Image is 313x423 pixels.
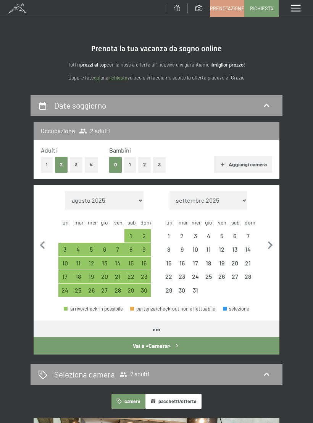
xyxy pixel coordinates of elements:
div: Sat Dec 20 2025 [228,257,242,270]
div: Tue Dec 02 2025 [176,229,189,242]
div: arrivo/check-in non effettuabile [189,257,202,270]
div: Thu Nov 13 2025 [98,257,111,270]
div: Thu Dec 04 2025 [202,229,215,242]
div: 29 [163,287,175,299]
div: partenza/check-out non effettuabile [130,306,216,311]
abbr: lunedì [165,219,173,226]
div: arrivo/check-in possibile [98,270,111,283]
div: arrivo/check-in possibile [71,284,85,297]
div: arrivo/check-in non effettuabile [242,243,255,256]
div: Wed Nov 19 2025 [85,270,98,283]
div: arrivo/check-in non effettuabile [162,270,176,283]
div: Fri Dec 05 2025 [215,229,228,242]
div: arrivo/check-in possibile [111,257,124,270]
div: Fri Nov 14 2025 [111,257,124,270]
div: arrivo/check-in possibile [124,284,138,297]
div: Sun Dec 28 2025 [242,270,255,283]
div: 17 [59,273,71,285]
div: 15 [163,260,175,272]
div: 31 [189,287,201,299]
div: Thu Nov 06 2025 [98,243,111,256]
div: 29 [125,287,137,299]
h2: Date soggiorno [54,101,106,110]
div: Tue Nov 11 2025 [71,257,85,270]
div: 27 [229,273,241,285]
div: 7 [112,246,124,258]
div: Wed Dec 24 2025 [189,270,202,283]
div: arrivo/check-in non effettuabile [189,229,202,242]
h2: Seleziona camera [54,369,115,380]
div: 5 [216,233,227,245]
div: 16 [176,260,188,272]
div: Mon Nov 10 2025 [58,257,72,270]
div: Sun Dec 14 2025 [242,243,255,256]
div: 12 [86,260,97,272]
div: arrivo/check-in non effettuabile [189,270,202,283]
div: arrivo/check-in possibile [111,243,124,256]
div: 24 [189,273,201,285]
abbr: venerdì [218,219,226,226]
div: arrivo/check-in non effettuabile [228,257,242,270]
a: Richiesta [245,0,278,16]
div: 21 [112,273,124,285]
div: Fri Nov 21 2025 [111,270,124,283]
div: Sat Nov 08 2025 [124,243,138,256]
div: Mon Dec 01 2025 [162,229,176,242]
div: 2 [138,233,150,245]
div: arrivo/check-in non effettuabile [202,229,215,242]
div: Mon Dec 08 2025 [162,243,176,256]
div: 28 [242,273,254,285]
div: 17 [189,260,201,272]
div: 30 [176,287,188,299]
abbr: domenica [140,219,151,226]
div: 30 [138,287,150,299]
abbr: sabato [231,219,240,226]
div: arrivo/check-in possibile [71,270,85,283]
div: Thu Nov 20 2025 [98,270,111,283]
div: Thu Nov 27 2025 [98,284,111,297]
div: Mon Dec 29 2025 [162,284,176,297]
div: Fri Nov 07 2025 [111,243,124,256]
div: Mon Nov 24 2025 [58,284,72,297]
div: Sun Nov 09 2025 [137,243,151,256]
div: 9 [176,246,188,258]
div: Tue Dec 16 2025 [176,257,189,270]
div: 16 [138,260,150,272]
div: Wed Nov 12 2025 [85,257,98,270]
div: Sat Dec 27 2025 [228,270,242,283]
abbr: venerdì [114,219,123,226]
div: 8 [163,246,175,258]
div: Tue Dec 23 2025 [176,270,189,283]
div: arrivo/check-in possibile [71,243,85,256]
strong: prezzi al top [80,62,106,68]
div: 21 [242,260,254,272]
abbr: sabato [127,219,136,226]
div: 23 [138,273,150,285]
div: Wed Dec 17 2025 [189,257,202,270]
div: arrivo/check-in possibile [137,243,151,256]
div: 7 [242,233,254,245]
button: camere [111,394,145,409]
div: 14 [112,260,124,272]
abbr: mercoledì [192,219,201,226]
div: arrivo/check-in non effettuabile [228,243,242,256]
div: arrivo/check-in possibile [58,270,72,283]
div: Tue Dec 09 2025 [176,243,189,256]
div: 25 [203,273,215,285]
div: Sat Nov 01 2025 [124,229,138,242]
abbr: giovedì [205,219,212,226]
div: arrivo/check-in non effettuabile [202,243,215,256]
span: Prenota la tua vacanza da sogno online [91,44,222,53]
div: Wed Dec 31 2025 [189,284,202,297]
div: Mon Nov 03 2025 [58,243,72,256]
div: 22 [163,273,175,285]
div: arrivo/check-in non effettuabile [189,243,202,256]
div: Fri Dec 12 2025 [215,243,228,256]
div: 19 [216,260,227,272]
div: 12 [216,246,227,258]
div: 26 [86,287,97,299]
div: arrivo/check-in possibile [58,243,72,256]
div: arrivo/check-in possibile [64,306,123,311]
div: 2 [176,233,188,245]
div: 1 [125,233,137,245]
